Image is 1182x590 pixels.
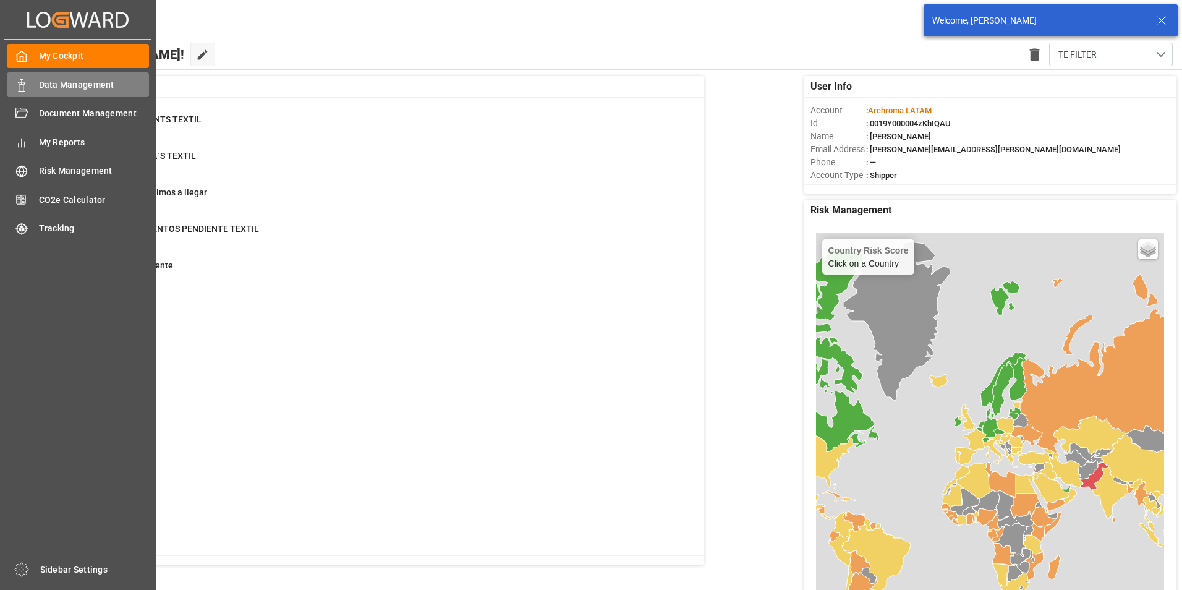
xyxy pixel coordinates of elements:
[932,14,1145,27] div: Welcome, [PERSON_NAME]
[7,159,149,183] a: Risk Management
[810,143,866,156] span: Email Address
[866,158,876,167] span: : —
[828,246,909,268] div: Click on a Country
[7,216,149,241] a: Tracking
[7,72,149,96] a: Data Management
[39,194,150,207] span: CO2e Calculator
[39,49,150,62] span: My Cockpit
[39,136,150,149] span: My Reports
[64,113,688,139] a: 82TRANSSHIPMENTS TEXTILContainer Schema
[1138,239,1158,259] a: Layers
[810,79,852,94] span: User Info
[64,259,688,285] a: 506Textil PO PendientePurchase Orders
[810,169,866,182] span: Account Type
[39,79,150,92] span: Data Management
[1058,48,1097,61] span: TE FILTER
[810,117,866,130] span: Id
[39,222,150,235] span: Tracking
[810,203,891,218] span: Risk Management
[64,186,688,212] a: 68En transito proximos a llegarContainer Schema
[866,132,931,141] span: : [PERSON_NAME]
[810,104,866,117] span: Account
[39,165,150,177] span: Risk Management
[866,171,897,180] span: : Shipper
[866,145,1121,154] span: : [PERSON_NAME][EMAIL_ADDRESS][PERSON_NAME][DOMAIN_NAME]
[810,156,866,169] span: Phone
[810,130,866,143] span: Name
[1049,43,1173,66] button: open menu
[866,119,951,128] span: : 0019Y000004zKhIQAU
[64,150,688,176] a: 37CAMBIO DE ETA´S TEXTILContainer Schema
[828,246,909,255] h4: Country Risk Score
[7,101,149,126] a: Document Management
[7,44,149,68] a: My Cockpit
[868,106,932,115] span: Archroma LATAM
[64,223,688,249] a: 10ENVIO DOCUMENTOS PENDIENTE TEXTILPurchase Orders
[39,107,150,120] span: Document Management
[95,224,259,234] span: ENVIO DOCUMENTOS PENDIENTE TEXTIL
[40,563,151,576] span: Sidebar Settings
[51,43,184,66] span: Hello [PERSON_NAME]!
[7,130,149,154] a: My Reports
[7,187,149,212] a: CO2e Calculator
[866,106,932,115] span: :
